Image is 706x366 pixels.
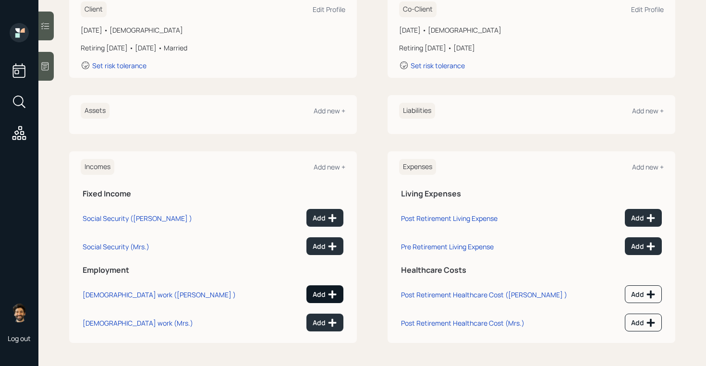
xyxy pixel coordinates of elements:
[401,266,662,275] h5: Healthcare Costs
[313,290,337,299] div: Add
[399,159,436,175] h6: Expenses
[306,237,343,255] button: Add
[92,61,146,70] div: Set risk tolerance
[81,43,345,53] div: Retiring [DATE] • [DATE] • Married
[81,1,107,17] h6: Client
[8,334,31,343] div: Log out
[81,103,110,119] h6: Assets
[83,318,193,328] div: [DEMOGRAPHIC_DATA] work (Mrs.)
[631,242,656,251] div: Add
[81,159,114,175] h6: Incomes
[399,103,435,119] h6: Liabilities
[625,209,662,227] button: Add
[399,25,664,35] div: [DATE] • [DEMOGRAPHIC_DATA]
[83,266,343,275] h5: Employment
[399,43,664,53] div: Retiring [DATE] • [DATE]
[401,290,567,299] div: Post Retirement Healthcare Cost ([PERSON_NAME] )
[625,285,662,303] button: Add
[83,290,236,299] div: [DEMOGRAPHIC_DATA] work ([PERSON_NAME] )
[631,318,656,328] div: Add
[631,5,664,14] div: Edit Profile
[411,61,465,70] div: Set risk tolerance
[401,189,662,198] h5: Living Expenses
[631,213,656,223] div: Add
[306,314,343,331] button: Add
[306,209,343,227] button: Add
[313,213,337,223] div: Add
[306,285,343,303] button: Add
[401,318,524,328] div: Post Retirement Healthcare Cost (Mrs.)
[313,5,345,14] div: Edit Profile
[313,242,337,251] div: Add
[314,106,345,115] div: Add new +
[401,242,494,251] div: Pre Retirement Living Expense
[625,314,662,331] button: Add
[83,242,149,251] div: Social Security (Mrs.)
[401,214,498,223] div: Post Retirement Living Expense
[313,318,337,328] div: Add
[83,214,192,223] div: Social Security ([PERSON_NAME] )
[314,162,345,171] div: Add new +
[632,106,664,115] div: Add new +
[10,303,29,322] img: eric-schwartz-headshot.png
[632,162,664,171] div: Add new +
[83,189,343,198] h5: Fixed Income
[631,290,656,299] div: Add
[399,1,437,17] h6: Co-Client
[81,25,345,35] div: [DATE] • [DEMOGRAPHIC_DATA]
[625,237,662,255] button: Add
